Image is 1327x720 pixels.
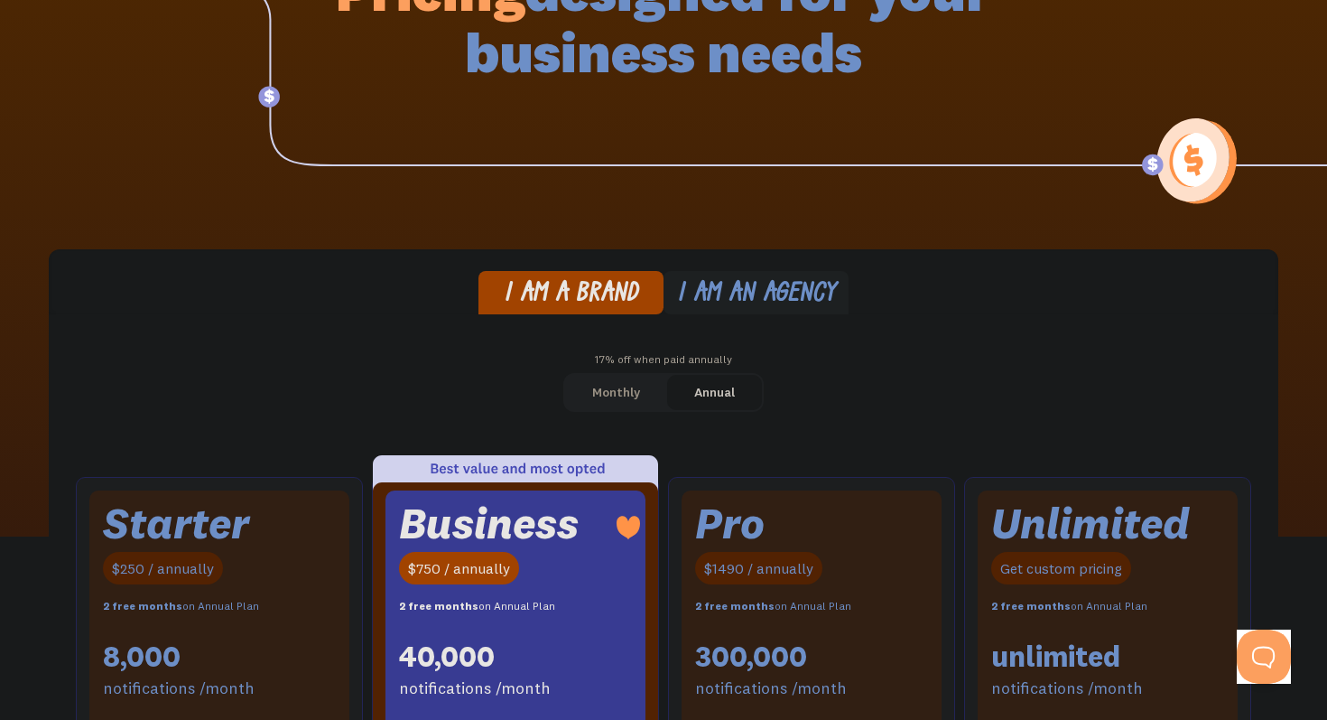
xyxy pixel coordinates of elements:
div: on Annual Plan [399,594,555,620]
div: I am an agency [677,282,836,308]
div: 17% off when paid annually [49,347,1278,373]
div: Unlimited [991,504,1190,543]
div: notifications /month [103,676,255,702]
iframe: Toggle Customer Support [1237,630,1291,684]
div: I am a brand [504,282,638,308]
div: notifications /month [695,676,847,702]
div: Business [399,504,579,543]
div: notifications /month [991,676,1143,702]
div: on Annual Plan [695,594,851,620]
div: 300,000 [695,638,807,676]
strong: 2 free months [695,599,775,612]
div: on Annual Plan [103,594,259,620]
div: on Annual Plan [991,594,1147,620]
strong: 2 free months [399,599,478,612]
div: 8,000 [103,638,181,676]
div: Annual [694,379,735,406]
div: $1490 / annually [695,552,822,585]
div: Pro [695,504,765,543]
div: unlimited [991,638,1120,676]
div: 40,000 [399,638,495,676]
div: $750 / annually [399,552,519,585]
div: Starter [103,504,249,543]
strong: 2 free months [103,599,182,612]
div: Get custom pricing [991,552,1131,585]
strong: 2 free months [991,599,1071,612]
div: $250 / annually [103,552,223,585]
div: Monthly [592,379,640,406]
div: notifications /month [399,676,551,702]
